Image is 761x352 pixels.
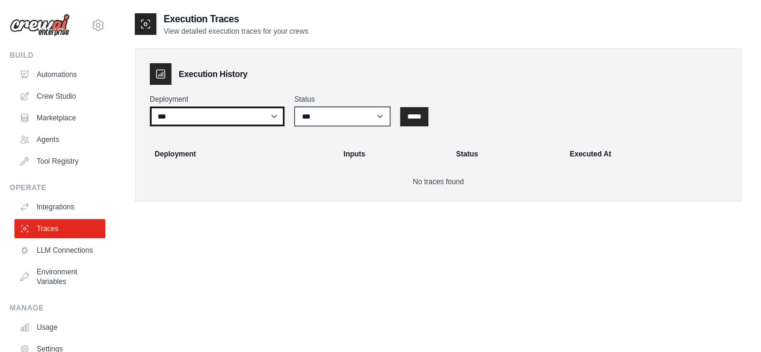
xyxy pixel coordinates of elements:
a: Integrations [14,197,105,217]
div: Operate [10,183,105,193]
th: Inputs [336,141,449,167]
a: Automations [14,65,105,84]
a: LLM Connections [14,241,105,260]
label: Status [294,94,390,104]
label: Deployment [150,94,285,104]
th: Status [449,141,562,167]
th: Executed At [562,141,736,167]
a: Marketplace [14,108,105,128]
div: Build [10,51,105,60]
h3: Execution History [179,68,247,80]
a: Crew Studio [14,87,105,106]
p: No traces found [150,177,727,187]
th: Deployment [140,141,336,167]
a: Usage [14,318,105,337]
img: Logo [10,14,70,37]
h2: Execution Traces [164,12,309,26]
a: Traces [14,219,105,238]
div: Manage [10,303,105,313]
a: Agents [14,130,105,149]
a: Tool Registry [14,152,105,171]
a: Environment Variables [14,262,105,291]
p: View detailed execution traces for your crews [164,26,309,36]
